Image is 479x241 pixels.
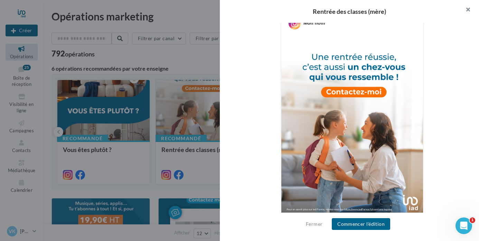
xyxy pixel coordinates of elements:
[332,218,390,230] button: Commencer l'édition
[455,217,472,234] iframe: Intercom live chat
[303,19,325,26] div: Mon nom
[470,217,475,223] span: 1
[231,8,468,15] div: Rentrée des classes (mère)
[303,220,325,228] button: Fermer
